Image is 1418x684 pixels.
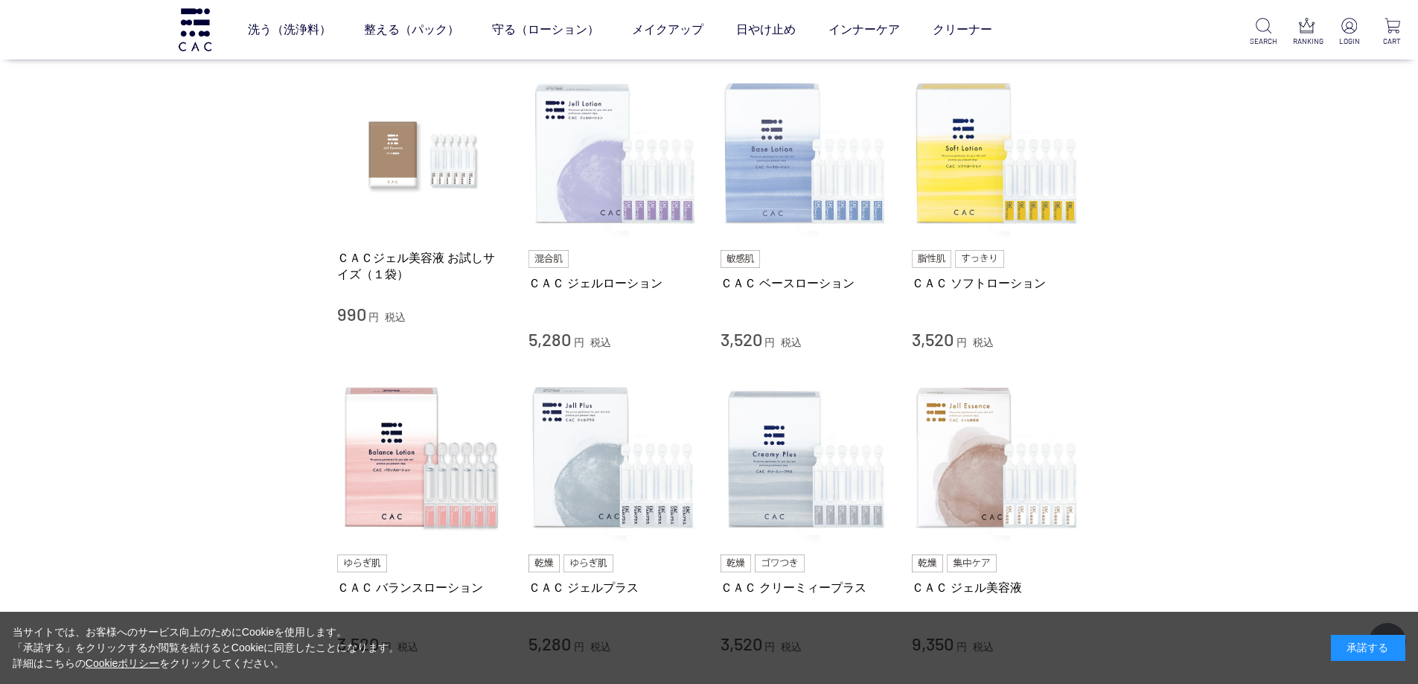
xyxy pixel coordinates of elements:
[912,250,951,268] img: 脂性肌
[364,9,459,51] a: 整える（パック）
[721,374,890,543] img: ＣＡＣ クリーミィープラス
[912,580,1082,595] a: ＣＡＣ ジェル美容液
[755,554,805,572] img: ゴワつき
[973,336,994,348] span: 税込
[528,250,569,268] img: 混合肌
[1379,36,1406,47] p: CART
[912,328,954,350] span: 3,520
[337,374,507,543] img: ＣＡＣ バランスローション
[528,328,571,350] span: 5,280
[528,374,698,543] img: ＣＡＣ ジェルプラス
[528,275,698,291] a: ＣＡＣ ジェルローション
[337,580,507,595] a: ＣＡＣ バランスローション
[590,336,611,348] span: 税込
[1335,18,1363,47] a: LOGIN
[828,9,900,51] a: インナーケア
[956,336,967,348] span: 円
[1293,36,1320,47] p: RANKING
[933,9,992,51] a: クリーナー
[13,624,400,671] div: 当サイトでは、お客様へのサービス向上のためにCookieを使用します。 「承諾する」をクリックするか閲覧を続けるとCookieに同意したことになります。 詳細はこちらの をクリックしてください。
[764,336,775,348] span: 円
[337,303,366,325] span: 990
[528,580,698,595] a: ＣＡＣ ジェルプラス
[368,311,379,323] span: 円
[176,8,214,51] img: logo
[1250,36,1277,47] p: SEARCH
[721,250,761,268] img: 敏感肌
[528,554,560,572] img: 乾燥
[337,554,388,572] img: ゆらぎ肌
[721,328,762,350] span: 3,520
[1293,18,1320,47] a: RANKING
[912,275,1082,291] a: ＣＡＣ ソフトローション
[248,9,331,51] a: 洗う（洗浄料）
[721,554,752,572] img: 乾燥
[492,9,599,51] a: 守る（ローション）
[1335,36,1363,47] p: LOGIN
[337,250,507,282] a: ＣＡＣジェル美容液 お試しサイズ（１袋）
[574,336,584,348] span: 円
[528,69,698,239] img: ＣＡＣ ジェルローション
[721,275,890,291] a: ＣＡＣ ベースローション
[912,374,1082,543] img: ＣＡＣ ジェル美容液
[736,9,796,51] a: 日やけ止め
[337,69,507,239] img: ＣＡＣジェル美容液 お試しサイズ（１袋）
[912,554,943,572] img: 乾燥
[721,580,890,595] a: ＣＡＣ クリーミィープラス
[632,9,703,51] a: メイクアップ
[955,250,1004,268] img: すっきり
[563,554,614,572] img: ゆらぎ肌
[86,657,160,669] a: Cookieポリシー
[385,311,406,323] span: 税込
[1331,635,1405,661] div: 承諾する
[781,336,802,348] span: 税込
[721,69,890,239] img: ＣＡＣ ベースローション
[912,69,1082,239] img: ＣＡＣ ソフトローション
[1379,18,1406,47] a: CART
[947,554,997,572] img: 集中ケア
[1250,18,1277,47] a: SEARCH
